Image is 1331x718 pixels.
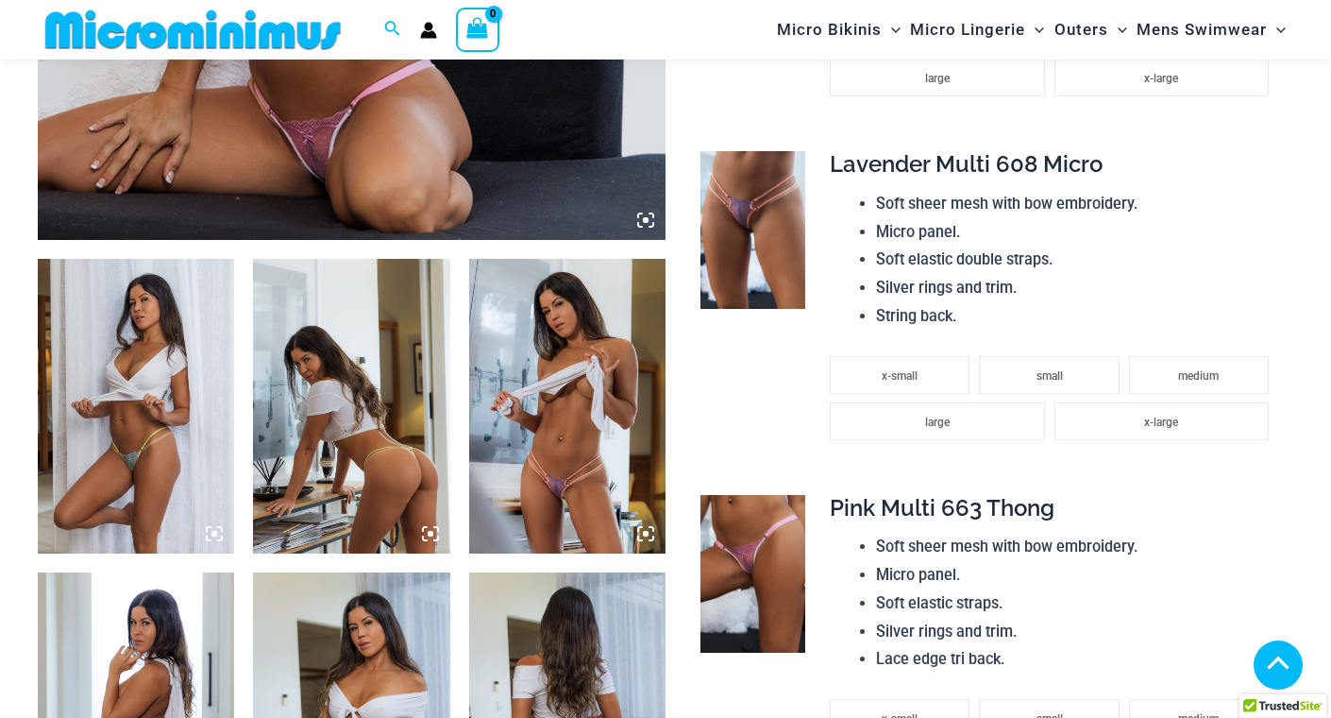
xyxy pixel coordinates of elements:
a: Search icon link [384,18,401,42]
span: x-large [1144,416,1178,429]
li: x-small [830,356,969,394]
a: View Shopping Cart, empty [456,8,499,51]
li: Soft elastic double straps. [876,246,1278,274]
li: x-large [1054,59,1269,96]
li: large [830,59,1044,96]
a: Mens SwimwearMenu ToggleMenu Toggle [1132,6,1290,54]
li: Micro panel. [876,561,1278,590]
img: Bow Lace Mint Multi 601 Thong [38,259,234,554]
li: small [979,356,1119,394]
span: large [925,72,950,85]
li: Silver rings and trim. [876,274,1278,302]
img: Bow Lace Mint Multi 601 Thong [253,259,449,554]
span: Menu Toggle [1108,6,1127,54]
span: medium [1178,369,1219,383]
span: Micro Bikinis [777,6,882,54]
span: Menu Toggle [882,6,901,54]
span: x-small [882,369,918,383]
a: Micro LingerieMenu ToggleMenu Toggle [905,6,1049,54]
img: MM SHOP LOGO FLAT [38,9,348,51]
li: medium [1129,356,1269,394]
span: Menu Toggle [1025,6,1044,54]
li: Silver rings and trim. [876,618,1278,646]
li: large [830,402,1044,440]
li: String back. [876,302,1278,331]
span: Menu Toggle [1267,6,1286,54]
a: Account icon link [420,22,437,39]
li: x-large [1054,402,1269,440]
span: Lavender Multi 608 Micro [830,150,1103,178]
span: large [925,416,950,429]
li: Soft sheer mesh with bow embroidery. [876,190,1278,218]
li: Lace edge tri back. [876,645,1278,674]
nav: Site Navigation [769,3,1293,57]
img: Bow Lace Pink Multi 663 Thong [700,495,805,653]
img: Bow Lace Lavender Multi 608 Micro Thong [700,151,805,309]
li: Soft sheer mesh with bow embroidery. [876,533,1278,561]
li: Soft elastic straps. [876,590,1278,618]
span: x-large [1144,72,1178,85]
span: Pink Multi 663 Thong [830,494,1054,521]
span: Micro Lingerie [910,6,1025,54]
a: Micro BikinisMenu ToggleMenu Toggle [772,6,905,54]
li: Micro panel. [876,218,1278,247]
span: Outers [1054,6,1108,54]
span: Mens Swimwear [1137,6,1267,54]
img: Bow Lace Lavender Multi 608 Micro Thong [469,259,665,554]
a: OutersMenu ToggleMenu Toggle [1050,6,1132,54]
span: small [1036,369,1063,383]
